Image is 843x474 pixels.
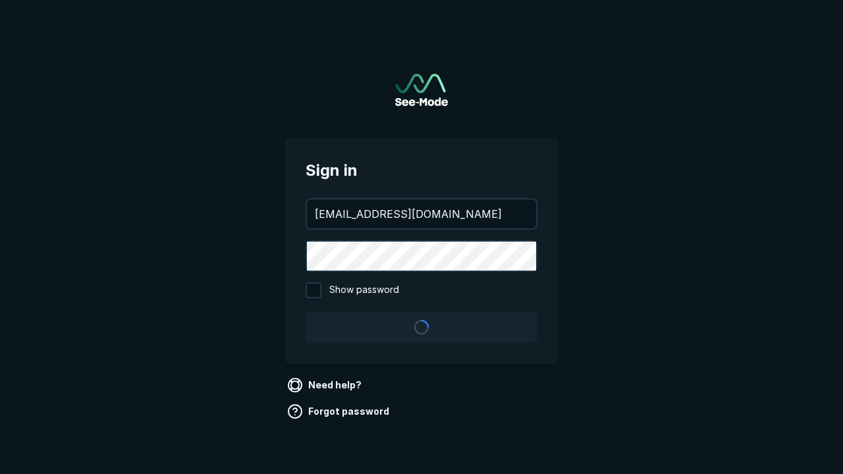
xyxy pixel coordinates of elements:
a: Go to sign in [395,74,448,106]
a: Forgot password [285,401,394,422]
span: Show password [329,282,399,298]
a: Need help? [285,375,367,396]
input: your@email.com [307,199,536,228]
span: Sign in [306,159,537,182]
img: See-Mode Logo [395,74,448,106]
